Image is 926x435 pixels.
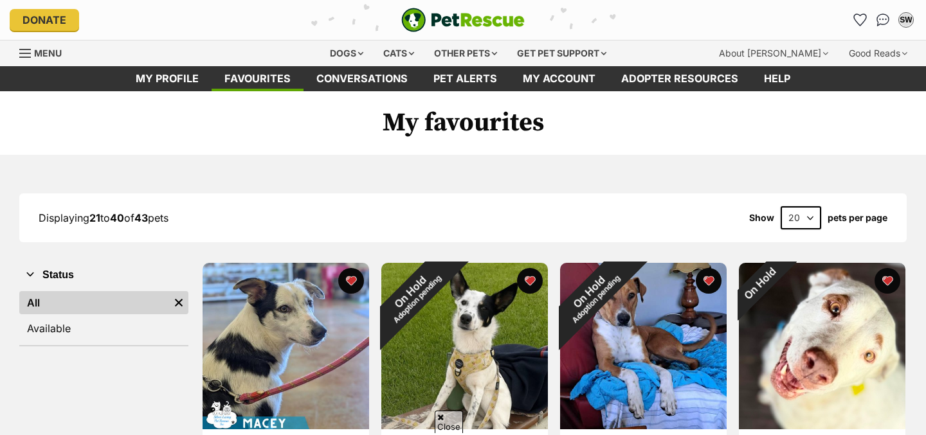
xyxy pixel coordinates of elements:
[123,66,212,91] a: My profile
[435,411,463,433] span: Close
[739,263,905,429] img: Kida
[517,268,543,294] button: favourite
[849,10,870,30] a: Favourites
[560,263,727,429] img: Harper
[696,268,722,294] button: favourite
[560,419,727,432] a: On HoldAdoption pending
[739,419,905,432] a: On Hold
[212,66,304,91] a: Favourites
[338,268,364,294] button: favourite
[381,263,548,429] img: Spud
[896,10,916,30] button: My account
[19,40,71,64] a: Menu
[749,213,774,223] span: Show
[570,274,622,325] span: Adoption pending
[873,10,893,30] a: Conversations
[381,419,548,432] a: On HoldAdoption pending
[608,66,751,91] a: Adopter resources
[34,48,62,58] span: Menu
[421,66,510,91] a: Pet alerts
[508,40,615,66] div: Get pet support
[19,291,169,314] a: All
[510,66,608,91] a: My account
[304,66,421,91] a: conversations
[110,211,124,224] strong: 40
[134,211,148,224] strong: 43
[19,289,188,345] div: Status
[321,40,372,66] div: Dogs
[39,211,168,224] span: Displaying to of pets
[401,8,525,32] a: PetRescue
[10,9,79,31] a: Donate
[357,238,469,351] div: On Hold
[425,40,506,66] div: Other pets
[849,10,916,30] ul: Account quick links
[876,13,890,26] img: chat-41dd97257d64d25036548639549fe6c8038ab92f7586957e7f3b1b290dea8141.svg
[401,8,525,32] img: logo-e224e6f780fb5917bec1dbf3a21bbac754714ae5b6737aabdf751b685950b380.svg
[710,40,837,66] div: About [PERSON_NAME]
[392,274,443,325] span: Adoption pending
[751,66,803,91] a: Help
[840,40,916,66] div: Good Reads
[875,268,900,294] button: favourite
[900,13,912,26] div: SW
[89,211,100,224] strong: 21
[828,213,887,223] label: pets per page
[536,238,648,351] div: On Hold
[169,291,188,314] a: Remove filter
[722,247,797,321] div: On Hold
[203,263,369,429] img: Macey
[19,267,188,283] button: Status
[374,40,423,66] div: Cats
[19,317,188,340] a: Available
